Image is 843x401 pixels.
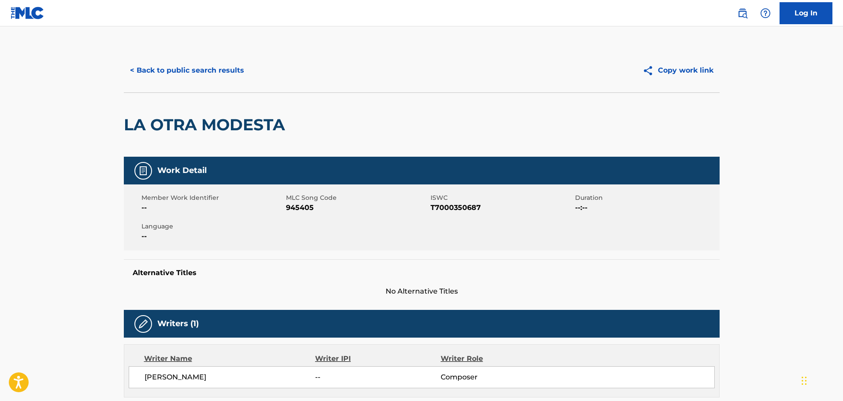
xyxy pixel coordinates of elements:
[124,115,290,135] h2: LA OTRA MODESTA
[799,359,843,401] iframe: Chat Widget
[737,8,748,18] img: search
[441,372,555,383] span: Composer
[133,269,711,277] h5: Alternative Titles
[636,59,720,81] button: Copy work link
[138,319,149,329] img: Writers
[802,368,807,394] div: Drag
[286,202,428,213] span: 945405
[734,4,751,22] a: Public Search
[157,166,207,176] h5: Work Detail
[431,193,573,202] span: ISWC
[441,353,555,364] div: Writer Role
[124,59,250,81] button: < Back to public search results
[124,286,720,297] span: No Alternative Titles
[157,319,199,329] h5: Writers (1)
[575,193,717,202] span: Duration
[315,372,440,383] span: --
[642,65,658,76] img: Copy work link
[138,166,149,176] img: Work Detail
[141,231,284,242] span: --
[141,193,284,202] span: Member Work Identifier
[760,8,771,18] img: help
[780,2,832,24] a: Log In
[757,4,774,22] div: Help
[11,7,45,19] img: MLC Logo
[141,222,284,231] span: Language
[315,353,441,364] div: Writer IPI
[145,372,316,383] span: [PERSON_NAME]
[144,353,316,364] div: Writer Name
[286,193,428,202] span: MLC Song Code
[575,202,717,213] span: --:--
[431,202,573,213] span: T7000350687
[141,202,284,213] span: --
